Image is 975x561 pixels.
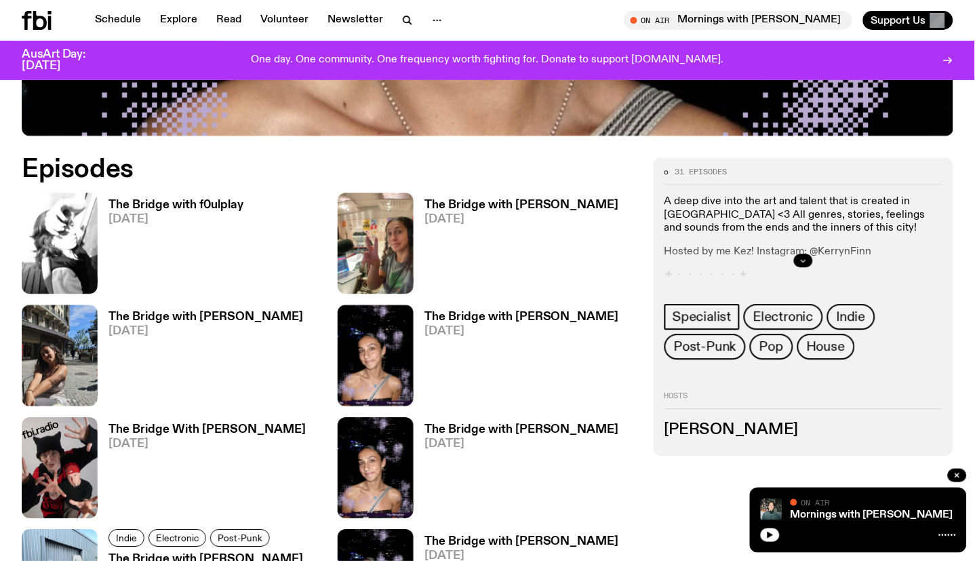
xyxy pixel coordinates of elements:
h3: The Bridge With [PERSON_NAME] [108,424,306,436]
a: The Bridge with f0ulplay[DATE] [98,199,243,294]
span: [DATE] [424,214,619,225]
a: Post-Punk [210,529,270,547]
h3: The Bridge with [PERSON_NAME] [424,536,619,547]
img: Radio presenter Ben Hansen sits in front of a wall of photos and an fbi radio sign. Film photo. B... [761,499,782,520]
a: Electronic [148,529,206,547]
span: Indie [837,309,866,324]
span: [DATE] [108,438,306,450]
h3: The Bridge with [PERSON_NAME] [108,311,303,323]
button: On AirMornings with [PERSON_NAME] [624,11,852,30]
h2: Hosts [664,392,942,408]
a: Schedule [87,11,149,30]
span: Electronic [156,533,199,543]
span: Electronic [753,309,814,324]
a: Newsletter [319,11,391,30]
h3: [PERSON_NAME] [664,423,942,438]
p: A deep dive into the art and talent that is created in [GEOGRAPHIC_DATA] <3 All genres, stories, ... [664,195,942,235]
a: House [797,334,855,360]
span: Indie [116,533,137,543]
a: Explore [152,11,205,30]
a: The Bridge with [PERSON_NAME][DATE] [414,199,619,294]
span: Support Us [871,14,926,26]
a: Electronic [744,304,823,330]
span: Post-Punk [674,339,736,354]
h3: The Bridge with [PERSON_NAME] [424,424,619,436]
p: One day. One community. One frequency worth fighting for. Donate to support [DOMAIN_NAME]. [252,54,724,66]
a: Mornings with [PERSON_NAME] [791,509,953,520]
a: Post-Punk [664,334,746,360]
h3: The Bridge with f0ulplay [108,199,243,211]
a: Specialist [664,304,740,330]
span: [DATE] [424,326,619,337]
a: Indie [827,304,875,330]
a: Volunteer [252,11,317,30]
h2: Episodes [22,157,637,182]
span: Pop [759,339,783,354]
span: [DATE] [108,214,243,225]
a: The Bridge with [PERSON_NAME][DATE] [414,424,619,518]
h3: The Bridge with [PERSON_NAME] [424,199,619,211]
span: [DATE] [108,326,303,337]
h3: The Bridge with [PERSON_NAME] [424,311,619,323]
span: [DATE] [424,438,619,450]
button: Support Us [863,11,953,30]
a: Read [208,11,250,30]
span: Specialist [673,309,732,324]
span: Post-Punk [218,533,262,543]
a: The Bridge With [PERSON_NAME][DATE] [98,424,306,518]
span: 31 episodes [675,168,728,176]
span: On Air [801,498,830,507]
h3: AusArt Day: [DATE] [22,49,108,72]
a: The Bridge with [PERSON_NAME][DATE] [414,311,619,406]
a: Indie [108,529,144,547]
span: House [807,339,845,354]
a: Pop [750,334,793,360]
a: The Bridge with [PERSON_NAME][DATE] [98,311,303,406]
